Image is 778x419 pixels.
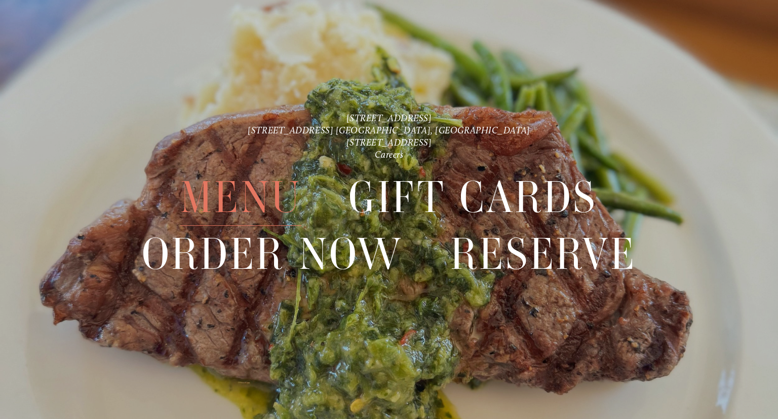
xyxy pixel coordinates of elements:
[142,226,404,282] a: Order Now
[248,125,530,136] a: [STREET_ADDRESS] [GEOGRAPHIC_DATA], [GEOGRAPHIC_DATA]
[346,137,432,148] a: [STREET_ADDRESS]
[450,226,636,282] a: Reserve
[180,169,301,225] a: Menu
[346,113,432,124] a: [STREET_ADDRESS]
[375,149,404,160] a: Careers
[348,169,598,225] a: Gift Cards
